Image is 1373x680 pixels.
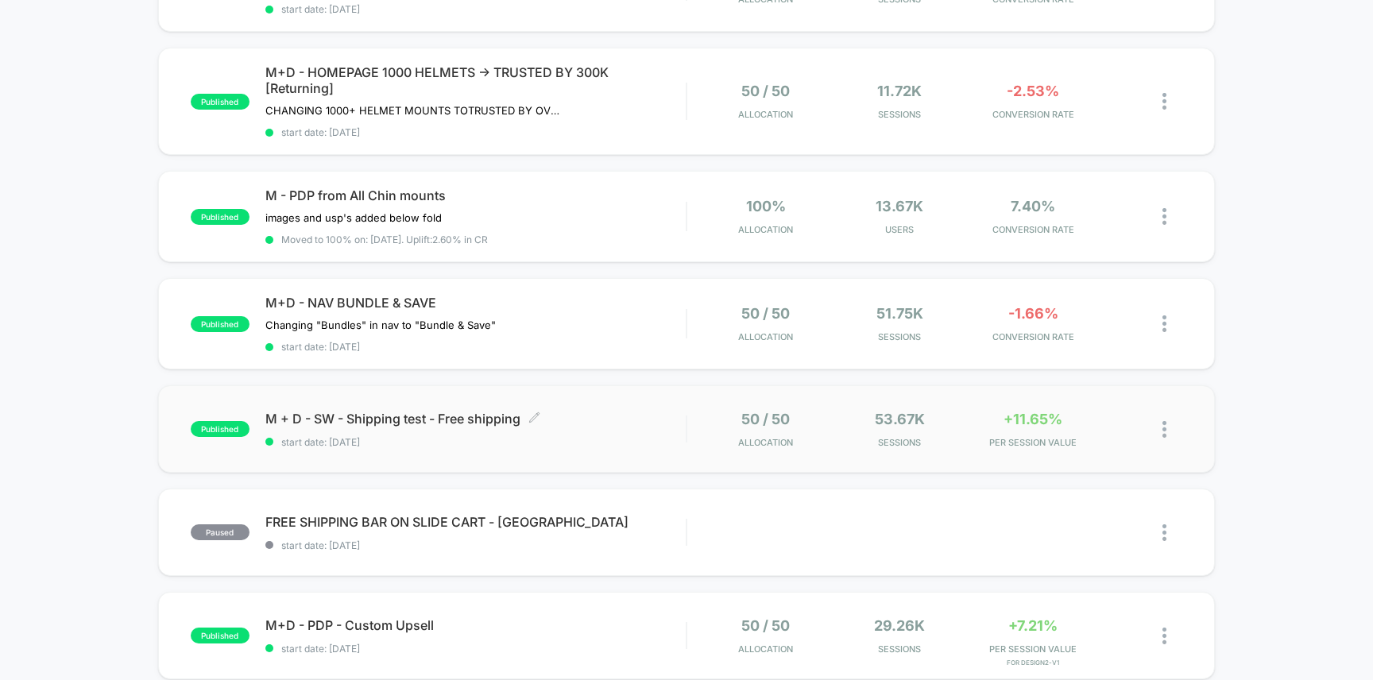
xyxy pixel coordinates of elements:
span: start date: [DATE] [265,341,686,353]
img: close [1162,421,1166,438]
span: published [191,209,249,225]
span: Changing "Bundles" in nav to "Bundle & Save" [265,319,496,331]
span: Allocation [738,109,793,120]
span: -1.66% [1008,305,1058,322]
span: Sessions [837,109,962,120]
span: Allocation [738,643,793,655]
span: start date: [DATE] [265,643,686,655]
span: CONVERSION RATE [970,109,1096,120]
span: 50 / 50 [741,617,790,634]
span: PER SESSION VALUE [970,643,1096,655]
span: M+D - PDP - Custom Upsell [265,617,686,633]
span: 50 / 50 [741,83,790,99]
span: for Design2-V1 [970,659,1096,666]
span: Sessions [837,643,962,655]
span: Allocation [738,437,793,448]
span: Moved to 100% on: [DATE] . Uplift: 2.60% in CR [281,234,488,245]
span: 100% [746,198,786,214]
span: CONVERSION RATE [970,331,1096,342]
img: close [1162,524,1166,541]
img: close [1162,93,1166,110]
span: published [191,316,249,332]
span: M + D - SW - Shipping test - Free shipping [265,411,686,427]
span: M+D - HOMEPAGE 1000 HELMETS -> TRUSTED BY 300K [Returning] [265,64,686,96]
span: start date: [DATE] [265,126,686,138]
span: start date: [DATE] [265,3,686,15]
span: 51.75k [876,305,923,322]
span: Users [837,224,962,235]
span: images and usp's added below fold [265,211,442,224]
span: 7.40% [1011,198,1055,214]
span: paused [191,524,249,540]
span: PER SESSION VALUE [970,437,1096,448]
span: 53.67k [875,411,925,427]
span: FREE SHIPPING BAR ON SLIDE CART - [GEOGRAPHIC_DATA] [265,514,686,530]
img: close [1162,315,1166,332]
span: +11.65% [1004,411,1062,427]
span: Allocation [738,331,793,342]
img: close [1162,208,1166,225]
span: Sessions [837,331,962,342]
span: 29.26k [874,617,925,634]
span: 13.67k [876,198,923,214]
span: Sessions [837,437,962,448]
span: M+D - NAV BUNDLE & SAVE [265,295,686,311]
span: published [191,94,249,110]
span: CHANGING 1000+ HELMET MOUNTS TOTRUSTED BY OVER 300,000 RIDERS ON HOMEPAGE DESKTOP AND MOBILERETUR... [265,104,560,117]
span: 50 / 50 [741,305,790,322]
span: start date: [DATE] [265,539,686,551]
span: CONVERSION RATE [970,224,1096,235]
span: published [191,628,249,643]
span: -2.53% [1007,83,1059,99]
span: +7.21% [1008,617,1058,634]
img: close [1162,628,1166,644]
span: Allocation [738,224,793,235]
span: 50 / 50 [741,411,790,427]
span: published [191,421,249,437]
span: start date: [DATE] [265,436,686,448]
span: 11.72k [877,83,922,99]
span: M - PDP from All Chin mounts [265,187,686,203]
